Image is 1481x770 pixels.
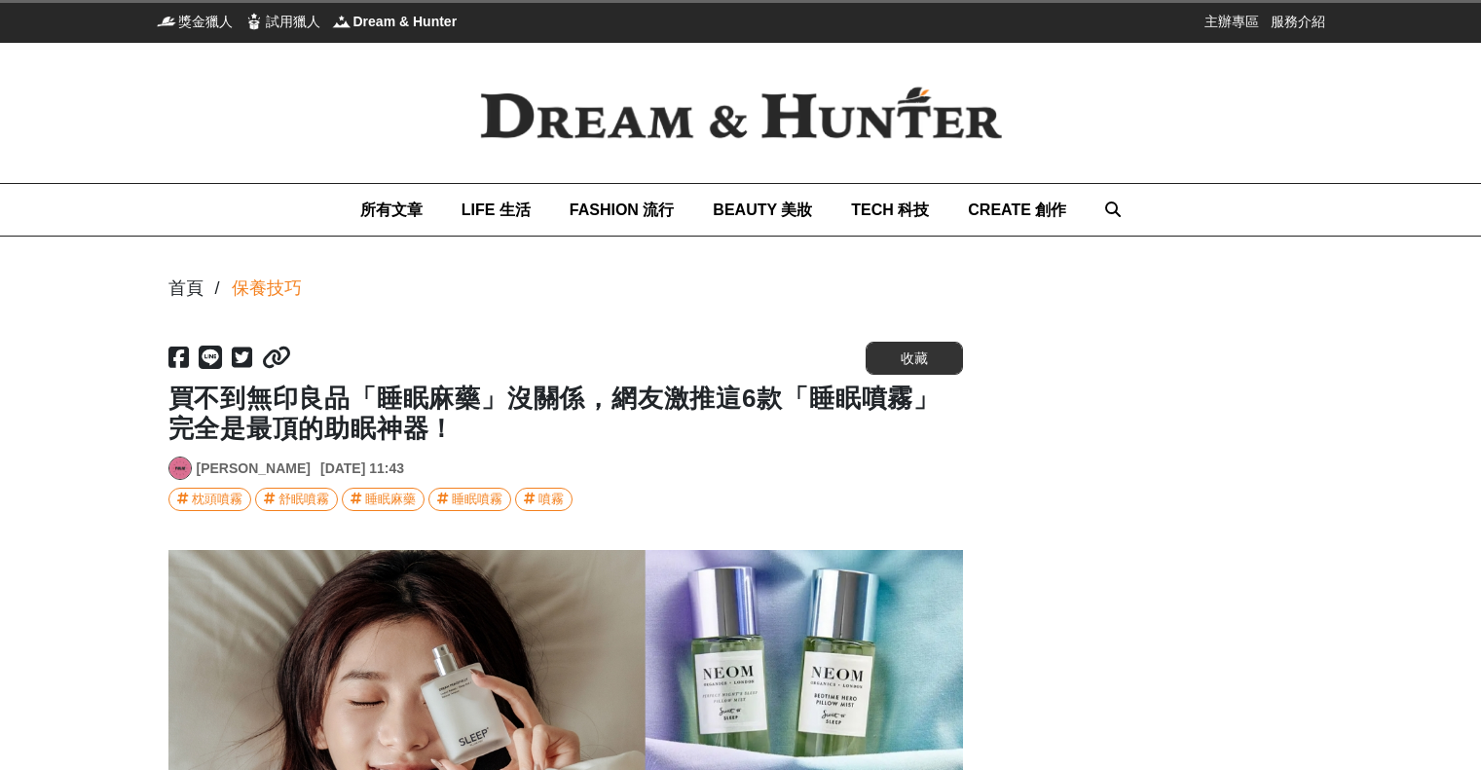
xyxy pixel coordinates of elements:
img: 獎金獵人 [157,12,176,31]
span: TECH 科技 [851,202,929,218]
span: 所有文章 [360,202,423,218]
img: Dream & Hunter [449,55,1033,170]
div: 睡眠噴霧 [452,489,502,510]
a: 主辦專區 [1204,12,1259,31]
span: LIFE 生活 [462,202,531,218]
div: 睡眠麻藥 [365,489,416,510]
a: CREATE 創作 [968,184,1066,236]
span: CREATE 創作 [968,202,1066,218]
a: Avatar [168,457,192,480]
a: 睡眠麻藥 [342,488,425,511]
button: 收藏 [866,342,963,375]
a: LIFE 生活 [462,184,531,236]
a: 舒眠噴霧 [255,488,338,511]
a: [PERSON_NAME] [197,458,311,479]
span: BEAUTY 美妝 [713,202,812,218]
img: Dream & Hunter [332,12,352,31]
a: 服務介紹 [1271,12,1325,31]
h1: 買不到無印良品「睡眠麻藥」沒關係，網友激推這6款「睡眠噴霧」完全是最頂的助眠神器！ [168,384,963,444]
div: 舒眠噴霧 [278,489,329,510]
a: FASHION 流行 [570,184,675,236]
span: Dream & Hunter [353,12,458,31]
div: [DATE] 11:43 [320,458,404,479]
a: 試用獵人試用獵人 [244,12,320,31]
span: 獎金獵人 [178,12,233,31]
span: 試用獵人 [266,12,320,31]
a: 所有文章 [360,184,423,236]
a: 睡眠噴霧 [428,488,511,511]
a: TECH 科技 [851,184,929,236]
div: 枕頭噴霧 [192,489,242,510]
a: 保養技巧 [232,275,302,302]
div: / [215,275,220,302]
a: 噴霧 [515,488,573,511]
img: 試用獵人 [244,12,264,31]
div: 噴霧 [538,489,564,510]
div: 首頁 [168,275,204,302]
a: BEAUTY 美妝 [713,184,812,236]
span: FASHION 流行 [570,202,675,218]
img: Avatar [169,458,191,479]
a: 獎金獵人獎金獵人 [157,12,233,31]
a: Dream & HunterDream & Hunter [332,12,458,31]
a: 枕頭噴霧 [168,488,251,511]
